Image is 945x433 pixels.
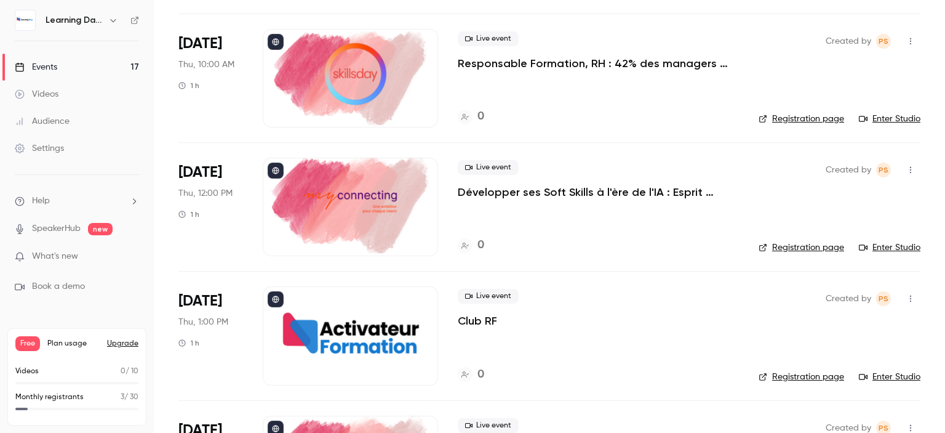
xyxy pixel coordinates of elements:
[178,209,199,219] div: 1 h
[15,195,139,208] li: help-dropdown-opener
[876,163,891,177] span: Prad Selvarajah
[15,115,70,127] div: Audience
[178,338,199,348] div: 1 h
[879,34,888,49] span: PS
[20,20,30,30] img: logo_orange.svg
[15,61,57,73] div: Events
[121,392,138,403] p: / 30
[178,286,243,385] div: Oct 9 Thu, 1:00 PM (Europe/Paris)
[140,71,150,81] img: tab_keywords_by_traffic_grey.svg
[826,163,871,177] span: Created by
[458,31,519,46] span: Live event
[15,142,64,155] div: Settings
[477,108,484,125] h4: 0
[458,237,484,254] a: 0
[477,366,484,383] h4: 0
[32,250,78,263] span: What's new
[15,366,39,377] p: Videos
[458,108,484,125] a: 0
[859,371,920,383] a: Enter Studio
[88,223,113,235] span: new
[32,280,85,293] span: Book a demo
[121,368,126,375] span: 0
[879,291,888,306] span: PS
[759,241,844,254] a: Registration page
[178,34,222,54] span: [DATE]
[876,291,891,306] span: Prad Selvarajah
[859,241,920,254] a: Enter Studio
[458,366,484,383] a: 0
[826,34,871,49] span: Created by
[32,32,139,42] div: Domaine: [DOMAIN_NAME]
[458,314,497,328] a: Club RF
[178,158,243,256] div: Oct 9 Thu, 12:00 PM (Europe/Paris)
[458,418,519,433] span: Live event
[34,20,60,30] div: v 4.0.25
[46,14,103,26] h6: Learning Days
[32,222,81,235] a: SpeakerHub
[178,29,243,127] div: Oct 9 Thu, 10:00 AM (Europe/Paris)
[20,32,30,42] img: website_grey.svg
[458,160,519,175] span: Live event
[121,394,124,401] span: 3
[859,113,920,125] a: Enter Studio
[458,289,519,304] span: Live event
[879,163,888,177] span: PS
[15,392,84,403] p: Monthly registrants
[458,56,739,71] a: Responsable Formation, RH : 42% des managers vous ignorent. Que faites-vous ?
[178,187,233,200] span: Thu, 12:00 PM
[178,316,228,328] span: Thu, 1:00 PM
[178,81,199,91] div: 1 h
[32,195,50,208] span: Help
[477,237,484,254] h4: 0
[178,163,222,182] span: [DATE]
[15,88,58,100] div: Videos
[15,10,35,30] img: Learning Days
[458,185,739,200] a: Développer ses Soft Skills à l'ère de l'IA : Esprit critique & IA
[759,113,844,125] a: Registration page
[47,339,100,349] span: Plan usage
[876,34,891,49] span: Prad Selvarajah
[63,73,95,81] div: Domaine
[121,366,138,377] p: / 10
[178,59,234,71] span: Thu, 10:00 AM
[15,336,40,351] span: Free
[153,73,188,81] div: Mots-clés
[759,371,844,383] a: Registration page
[50,71,60,81] img: tab_domain_overview_orange.svg
[826,291,871,306] span: Created by
[107,339,138,349] button: Upgrade
[178,291,222,311] span: [DATE]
